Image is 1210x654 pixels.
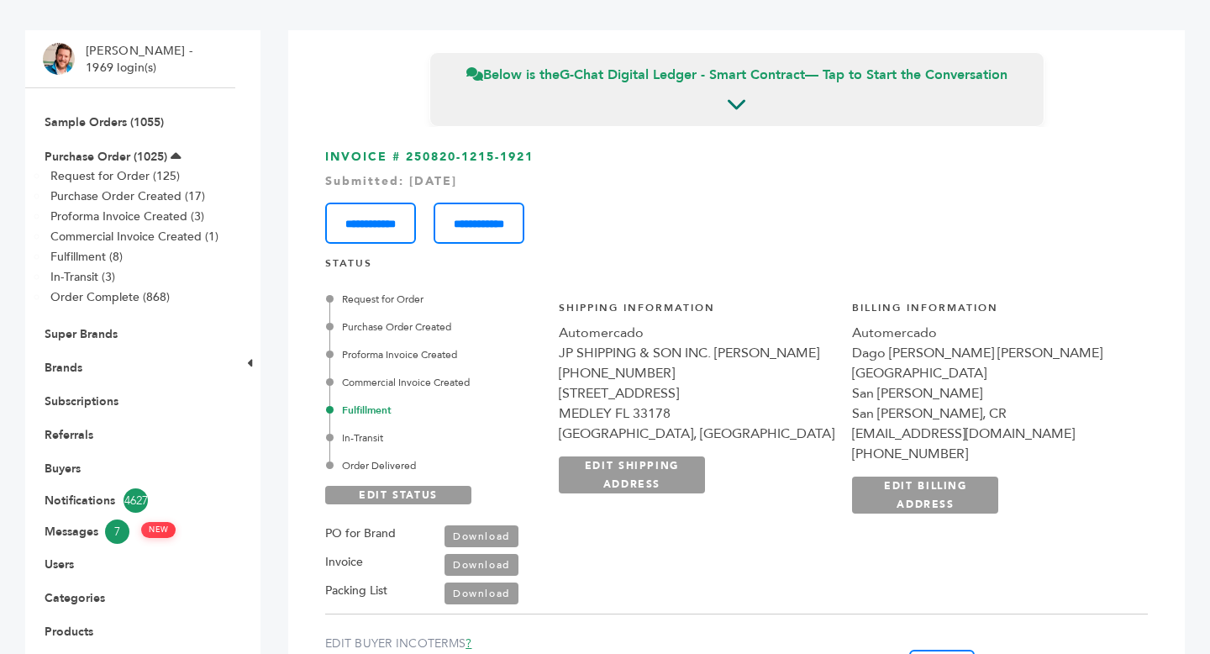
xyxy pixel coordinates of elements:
[105,520,129,544] span: 7
[329,403,540,418] div: Fulfillment
[45,149,167,165] a: Purchase Order (1025)
[325,173,1148,190] div: Submitted: [DATE]
[325,581,387,601] label: Packing List
[325,524,396,544] label: PO for Brand
[50,208,204,224] a: Proforma Invoice Created (3)
[559,403,836,424] div: MEDLEY FL 33178
[559,424,836,444] div: [GEOGRAPHIC_DATA], [GEOGRAPHIC_DATA]
[466,636,471,651] a: ?
[325,552,363,572] label: Invoice
[45,624,93,640] a: Products
[325,486,471,504] a: EDIT STATUS
[50,229,218,245] a: Commercial Invoice Created (1)
[325,256,1148,279] h4: STATUS
[445,525,518,547] a: Download
[852,403,1129,424] div: San [PERSON_NAME], CR
[852,363,1129,383] div: [GEOGRAPHIC_DATA]
[86,43,197,76] li: [PERSON_NAME] - 1969 login(s)
[45,488,216,513] a: Notifications4627
[559,323,836,343] div: Automercado
[50,168,180,184] a: Request for Order (125)
[329,292,540,307] div: Request for Order
[45,520,216,544] a: Messages7 NEW
[45,393,118,409] a: Subscriptions
[852,301,1129,324] h4: Billing Information
[50,249,123,265] a: Fulfillment (8)
[560,66,805,84] strong: G-Chat Digital Ledger - Smart Contract
[50,188,205,204] a: Purchase Order Created (17)
[329,375,540,390] div: Commercial Invoice Created
[445,583,518,604] a: Download
[124,488,148,513] span: 4627
[45,360,82,376] a: Brands
[45,114,164,130] a: Sample Orders (1055)
[45,590,105,606] a: Categories
[50,269,115,285] a: In-Transit (3)
[559,343,836,383] div: JP SHIPPING & SON INC. [PERSON_NAME] [PHONE_NUMBER]
[45,461,81,477] a: Buyers
[852,444,1129,464] div: [PHONE_NUMBER]
[852,383,1129,403] div: San [PERSON_NAME]
[141,522,176,538] span: NEW
[559,301,836,324] h4: Shipping Information
[45,427,93,443] a: Referrals
[329,458,540,473] div: Order Delivered
[466,66,1007,84] span: Below is the — Tap to Start the Conversation
[852,323,1129,343] div: Automercado
[329,347,540,362] div: Proforma Invoice Created
[445,554,518,576] a: Download
[559,383,836,403] div: [STREET_ADDRESS]
[852,477,998,514] a: EDIT BILLING ADDRESS
[325,636,737,652] label: EDIT BUYER INCOTERMS
[852,343,1129,363] div: Dago [PERSON_NAME] [PERSON_NAME]
[45,556,74,572] a: Users
[852,424,1129,444] div: [EMAIL_ADDRESS][DOMAIN_NAME]
[325,149,1148,244] h3: INVOICE # 250820-1215-1921
[329,430,540,446] div: In-Transit
[50,289,170,305] a: Order Complete (868)
[329,319,540,335] div: Purchase Order Created
[559,456,705,493] a: EDIT SHIPPING ADDRESS
[45,326,118,342] a: Super Brands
